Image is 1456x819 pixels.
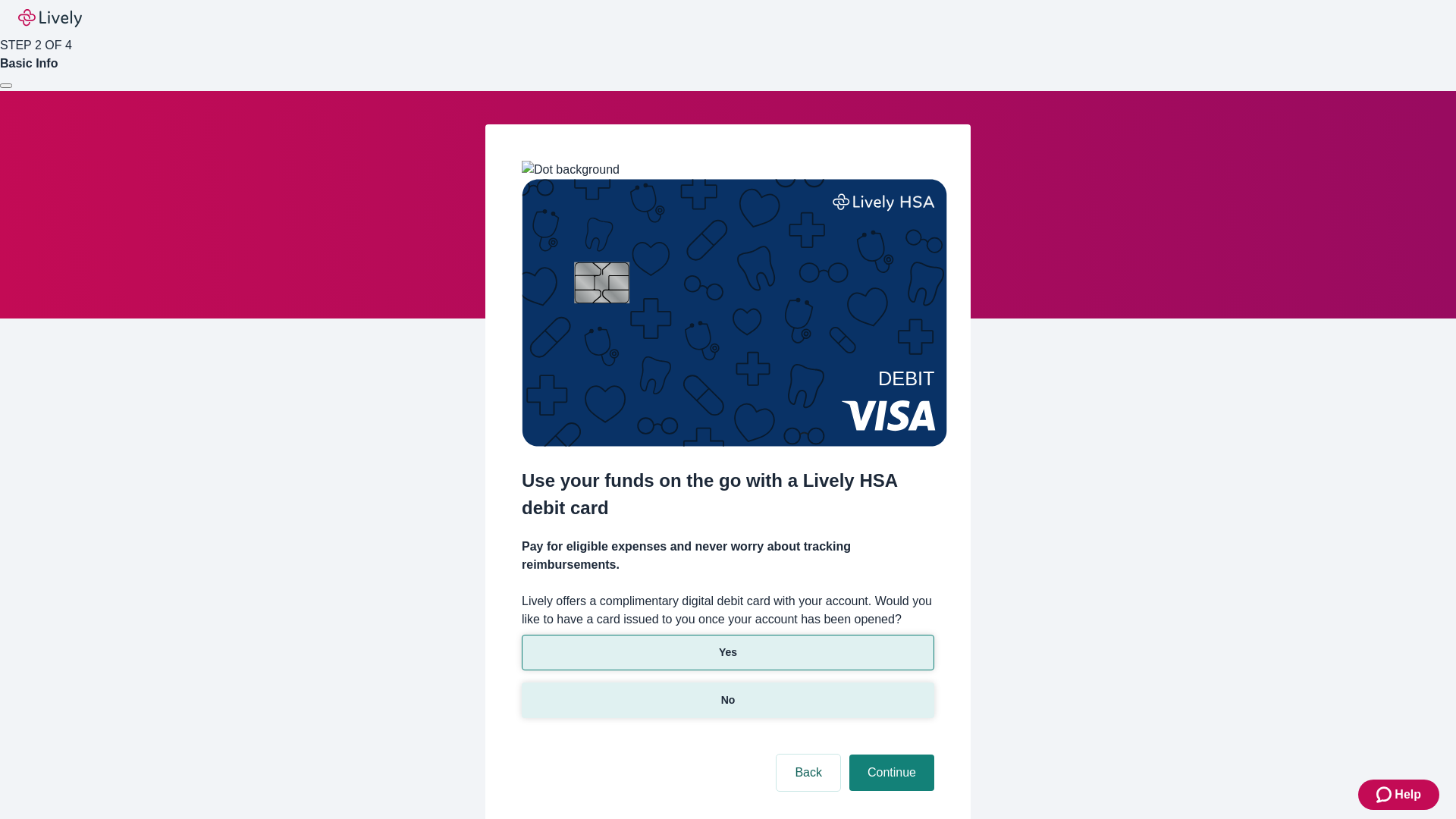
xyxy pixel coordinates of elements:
[719,645,737,661] p: Yes
[522,538,934,574] h4: Pay for eligible expenses and never worry about tracking reimbursements.
[777,755,840,791] button: Back
[522,467,934,522] h2: Use your funds on the go with a Lively HSA debit card
[522,179,947,447] img: Debit card
[1376,786,1395,804] svg: Zendesk support icon
[849,755,934,791] button: Continue
[721,692,736,708] p: No
[1395,786,1421,804] span: Help
[522,161,620,179] img: Dot background
[18,9,82,27] img: Lively
[522,592,934,629] label: Lively offers a complimentary digital debit card with your account. Would you like to have a card...
[522,682,934,718] button: No
[1358,780,1439,810] button: Zendesk support iconHelp
[522,635,934,670] button: Yes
